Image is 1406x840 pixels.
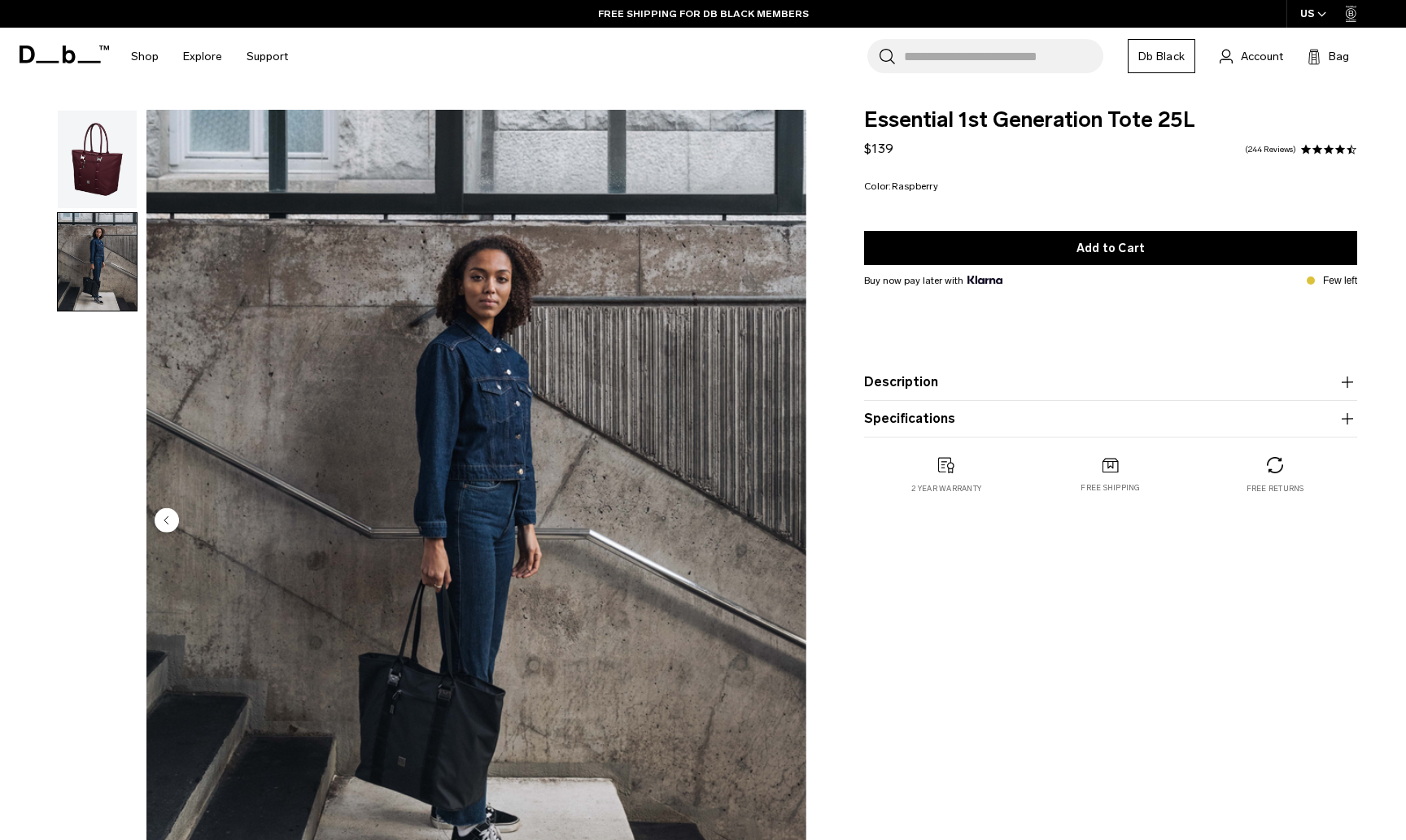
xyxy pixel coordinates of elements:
[1081,482,1140,494] p: Free shipping
[864,231,1357,265] button: Add to Cart
[864,181,938,191] legend: Color:
[1323,273,1357,288] p: Few left
[892,181,938,192] span: Raspberry
[119,28,300,85] nav: Main Navigation
[131,28,159,85] a: Shop
[58,213,137,311] img: TheAEra25LTote-6_9d8bb2e2-611e-4da5-a590-ae3f739413f3.png
[864,372,1357,392] button: Description
[57,212,138,311] button: TheAEra25LTote-6_9d8bb2e2-611e-4da5-a590-ae3f739413f3.png
[598,7,809,21] a: FREE SHIPPING FOR DB BLACK MEMBERS
[1308,46,1349,66] button: Bag
[1220,46,1283,66] a: Account
[911,483,981,494] p: 2 year warranty
[155,507,179,535] button: Previous slide
[1245,146,1296,154] a: 244 reviews
[864,110,1357,131] span: Essential 1st Generation Tote 25L
[864,273,1002,288] span: Buy now pay later with
[1329,48,1349,65] span: Bag
[967,276,1002,284] img: {"height" => 20, "alt" => "Klarna"}
[1247,483,1304,494] p: Free returns
[247,28,288,85] a: Support
[1241,48,1283,65] span: Account
[1128,39,1195,73] a: Db Black
[183,28,222,85] a: Explore
[58,111,137,208] img: TheAEra25LTote-12_34b1b0e6-bba4-4f9c-ad0a-a1cd8ca5eb67.png
[864,141,893,156] span: $139
[57,110,138,209] button: TheAEra25LTote-12_34b1b0e6-bba4-4f9c-ad0a-a1cd8ca5eb67.png
[864,409,1357,429] button: Specifications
